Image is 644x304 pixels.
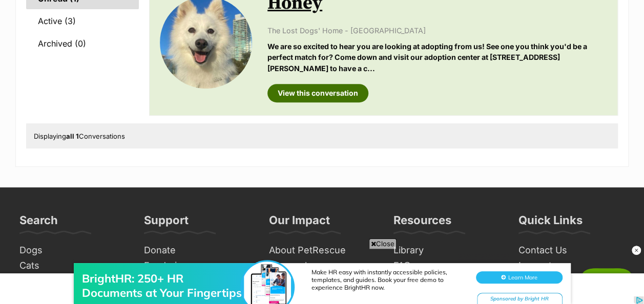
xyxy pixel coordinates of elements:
[311,26,465,49] div: Make HR easy with instantly accessible policies, templates, and guides. Book your free demo to ex...
[82,29,246,57] div: BrightHR: 250+ HR Documents at Your Fingertips
[26,10,139,32] a: Active (3)
[19,213,58,233] h3: Search
[26,33,139,54] a: Archived (0)
[267,41,607,74] p: We are so excited to hear you are looking at adopting from us! See one you think you'd be a perfe...
[269,213,330,233] h3: Our Impact
[242,19,293,70] img: BrightHR: 250+ HR Documents at Your Fingertips
[144,213,189,233] h3: Support
[518,213,583,233] h3: Quick Links
[477,50,563,63] div: Sponsored by Bright HR
[476,29,563,41] button: Learn More
[267,25,607,36] p: The Lost Dogs' Home - [GEOGRAPHIC_DATA]
[369,238,397,249] span: Close
[34,132,125,140] span: Displaying Conversations
[631,245,641,255] img: close_rtb.svg
[66,132,79,140] strong: all 1
[267,84,368,102] a: View this conversation
[393,213,451,233] h3: Resources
